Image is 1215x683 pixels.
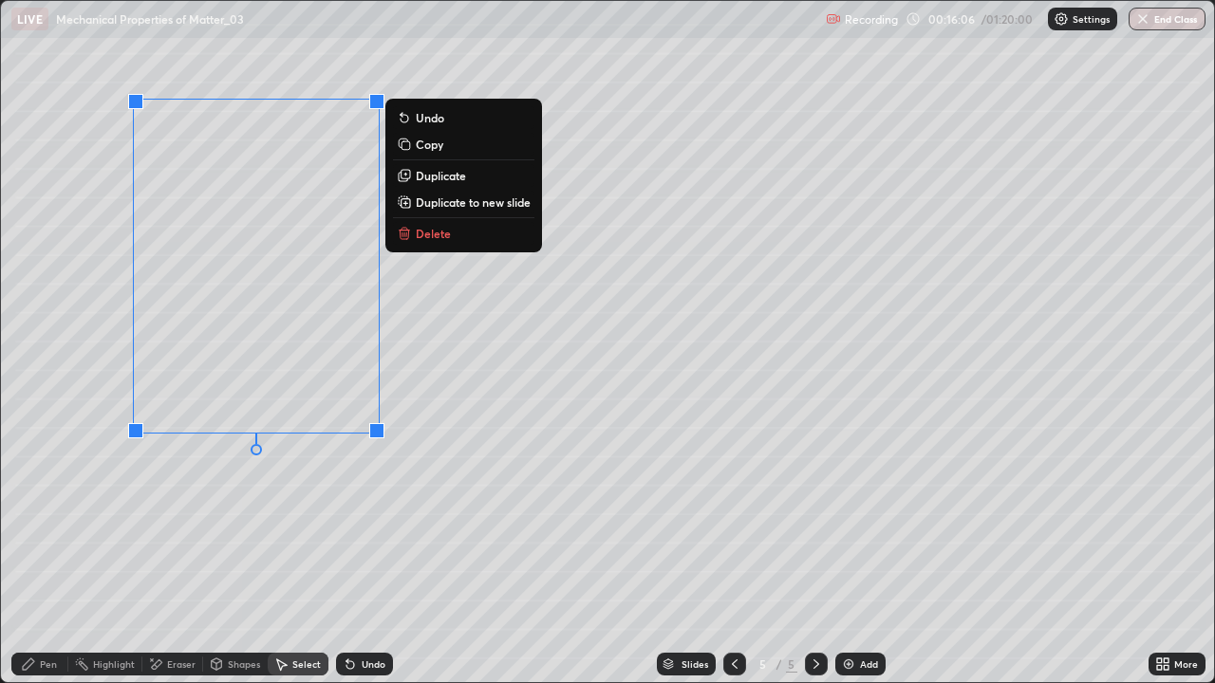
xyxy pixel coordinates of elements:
[56,11,244,27] p: Mechanical Properties of Matter_03
[682,659,708,669] div: Slides
[776,658,782,670] div: /
[292,659,321,669] div: Select
[416,168,466,183] p: Duplicate
[167,659,196,669] div: Eraser
[416,137,443,152] p: Copy
[1135,11,1150,27] img: end-class-cross
[754,658,773,670] div: 5
[40,659,57,669] div: Pen
[1054,11,1069,27] img: class-settings-icons
[845,12,898,27] p: Recording
[416,226,451,241] p: Delete
[93,659,135,669] div: Highlight
[826,11,841,27] img: recording.375f2c34.svg
[841,656,856,672] img: add-slide-button
[393,164,534,187] button: Duplicate
[416,110,444,125] p: Undo
[1174,659,1198,669] div: More
[362,659,385,669] div: Undo
[1073,14,1110,24] p: Settings
[393,106,534,129] button: Undo
[228,659,260,669] div: Shapes
[17,11,43,27] p: LIVE
[1129,8,1206,30] button: End Class
[393,191,534,213] button: Duplicate to new slide
[393,222,534,245] button: Delete
[416,194,531,210] p: Duplicate to new slide
[393,133,534,156] button: Copy
[860,659,878,669] div: Add
[786,655,797,673] div: 5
